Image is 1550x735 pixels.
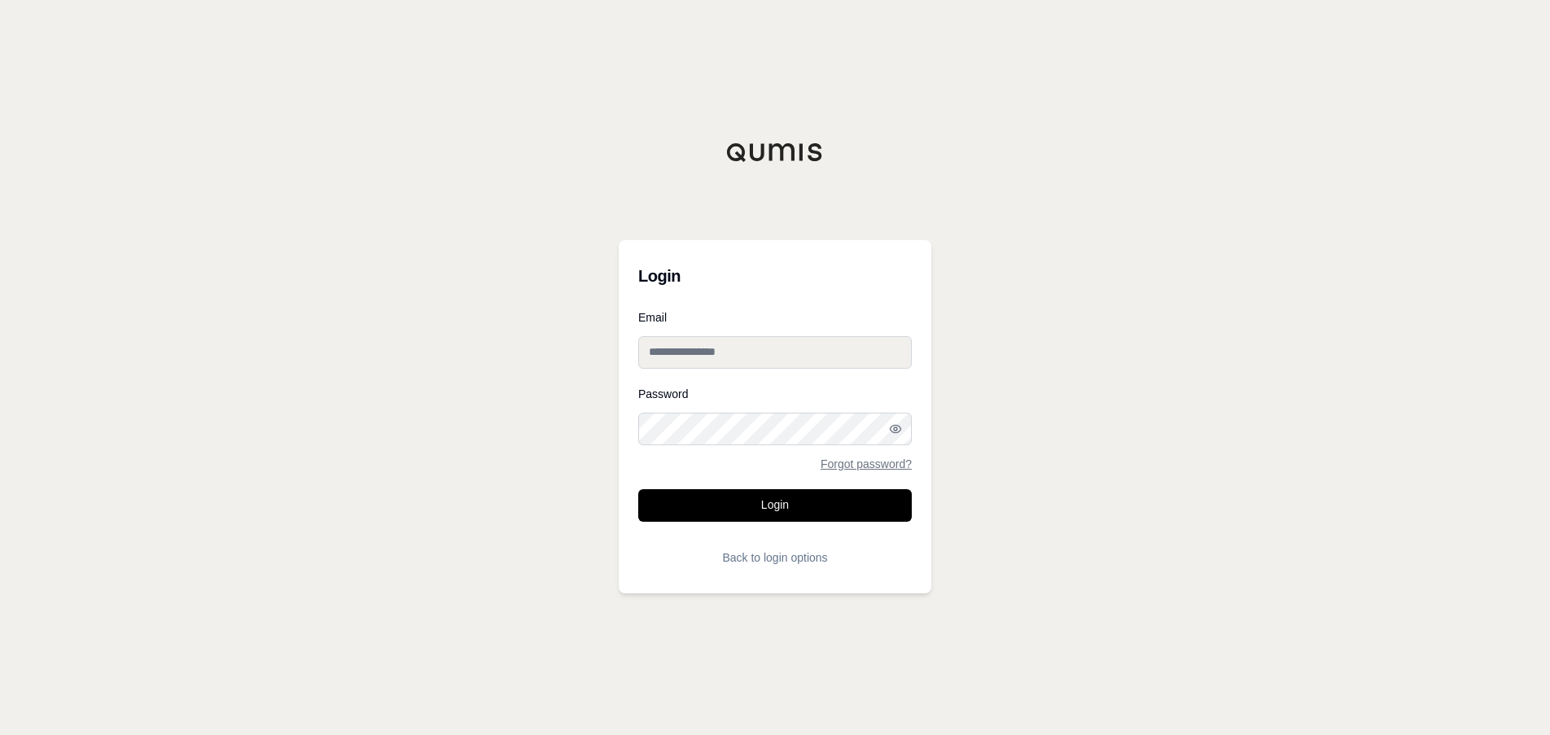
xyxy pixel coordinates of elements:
[638,312,912,323] label: Email
[638,388,912,400] label: Password
[638,489,912,522] button: Login
[638,260,912,292] h3: Login
[726,142,824,162] img: Qumis
[638,541,912,574] button: Back to login options
[821,458,912,470] a: Forgot password?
